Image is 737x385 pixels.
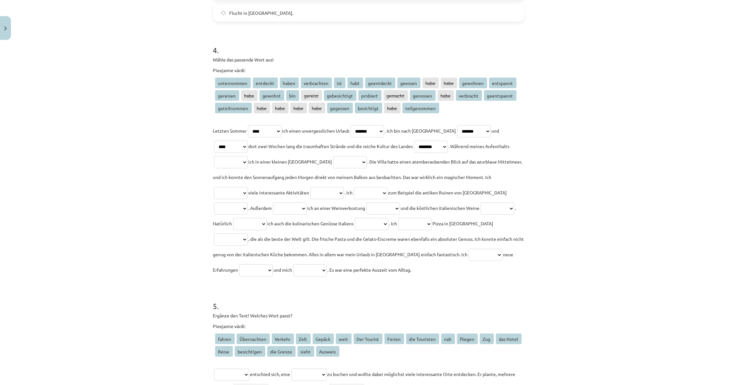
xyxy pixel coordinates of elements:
span: probiert [358,90,382,101]
span: habe [241,90,258,101]
span: . Außerdem [249,205,272,211]
span: ich in einer kleinen [GEOGRAPHIC_DATA] [249,159,332,164]
span: Übernachten [237,333,270,344]
span: . Ich bin nach [GEOGRAPHIC_DATA] [385,128,456,134]
span: geentspannt [484,90,516,101]
span: besichtigt [355,103,382,113]
img: icon-close-lesson-0947bae3869378f0d4975bcd49f059093ad1ed9edebbc8119c70593378902aed.svg [4,26,7,31]
span: habe [441,78,457,88]
h1: 4 . [213,34,524,54]
span: . Ich [389,221,397,226]
span: Gepäck [313,333,334,344]
span: habe [290,103,307,113]
span: habe [254,103,270,113]
span: entspannt [489,78,516,88]
span: nah [441,333,455,344]
span: geteilnommen [215,103,252,113]
span: geentdeckt [365,78,395,88]
span: Zelt [296,333,311,344]
span: teilgenommen [402,103,439,113]
span: besichtigen [235,346,265,357]
span: ich einen unvergesslichen Urlaub [282,128,350,134]
span: und [492,128,499,134]
p: Ergänze den Text! Welches Wort passt? [213,312,524,319]
span: Letzten Sommer [213,128,247,134]
span: habe [384,103,401,113]
span: ich an einer Weinverkostung [307,205,365,211]
span: Ferien [384,333,404,344]
span: zum Beispiel die antiken Ruinen von [GEOGRAPHIC_DATA] [388,190,507,195]
span: habe [438,90,454,101]
span: verbracht [456,90,482,101]
span: bin [286,90,299,101]
span: habe [422,78,439,88]
p: Wähle das passende Wort aus! [213,56,524,63]
span: haben [280,78,299,88]
span: . Es war eine perfekte Auszeit vom Alltag. [328,267,411,273]
span: verbrachten [301,78,332,88]
span: habe [272,103,288,113]
p: Pieejamie vārdi: [213,323,524,330]
span: gegessen [327,103,353,113]
span: fliegen [457,333,478,344]
span: entschied sich, eine [250,371,290,377]
span: und die köstlichen italienischen Weine [401,205,480,211]
span: weit [336,333,352,344]
span: habt [347,78,363,88]
span: genossen [410,90,436,101]
span: entdeckt [253,78,278,88]
span: ich auch die kulinarischen Genüsse Italiens [268,221,354,226]
span: ist [334,78,345,88]
span: Reise [215,346,233,357]
span: gebesichtigt [324,90,356,101]
span: sieht [298,346,314,357]
span: Ausweis [316,346,339,357]
span: gereisen [215,90,239,101]
span: . Die Villa hatte einen atemberaubenden Blick auf das azurblaue Mittelmeer, und ich konnte den So... [213,159,522,180]
span: . Während meines Aufenthalts [449,143,510,149]
span: fahren [215,333,235,344]
span: viele interessante Aktivitäten [249,190,309,195]
span: Flucht in [GEOGRAPHIC_DATA]. [229,10,293,16]
span: die Touristen [406,333,439,344]
h1: 5 . [213,290,524,310]
span: Zug [480,333,494,344]
span: gemacht [383,90,408,101]
span: habe [309,103,325,113]
span: geessen [397,78,420,88]
span: gewohnen [459,78,487,88]
span: unternommen [215,78,251,88]
span: . Ich [345,190,353,195]
span: das Hotel [496,333,522,344]
span: gereist [301,90,322,101]
span: gewohnt [260,90,284,101]
span: dort zwei Wochen lang die traumhaften Strände und die reiche Kultur des Landes [249,143,413,149]
span: und mich [274,267,292,273]
input: Flucht in [GEOGRAPHIC_DATA]. [222,11,226,15]
span: die Grenze [267,346,296,357]
span: Verkehr [272,333,294,344]
span: Der Tourist [354,333,383,344]
span: Pizza in [GEOGRAPHIC_DATA] [433,221,494,226]
span: , die als die beste der Welt gilt. Die frische Pasta und die Gelato-Eiscreme waren ebenfalls ein ... [213,236,524,257]
p: Pieejamie vārdi: [213,67,524,74]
